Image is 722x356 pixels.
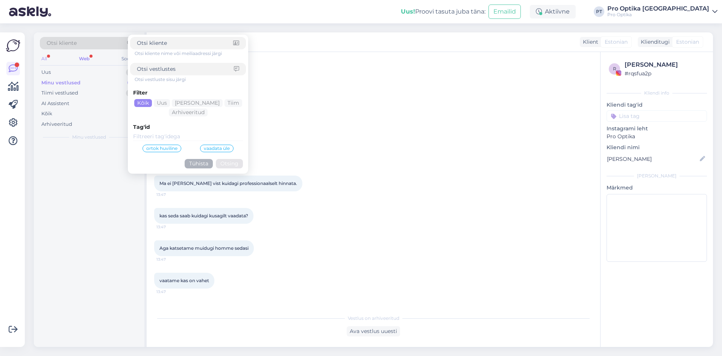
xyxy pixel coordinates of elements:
[41,110,52,118] div: Kõik
[137,39,233,47] input: Otsi kliente
[41,121,72,128] div: Arhiveeritud
[605,38,628,46] span: Estonian
[607,110,707,122] input: Lisa tag
[607,90,707,96] div: Kliendi info
[159,245,249,251] span: Aga katsetame muidugi homme sedasi
[607,6,709,12] div: Pro Optika [GEOGRAPHIC_DATA]
[607,173,707,179] div: [PERSON_NAME]
[156,257,185,262] span: 13:47
[607,125,707,133] p: Instagrami leht
[41,79,80,87] div: Minu vestlused
[126,69,137,76] div: 0
[47,39,77,47] span: Otsi kliente
[607,6,717,18] a: Pro Optika [GEOGRAPHIC_DATA]Pro Optika
[159,213,248,218] span: kas seda saab kuidagi kusagilt vaadata?
[41,69,51,76] div: Uus
[40,54,49,64] div: All
[594,6,604,17] div: PT
[613,66,616,72] span: r
[156,224,185,230] span: 13:47
[41,100,69,107] div: AI Assistent
[133,123,243,131] div: Tag'id
[625,60,705,69] div: [PERSON_NAME]
[127,79,137,87] div: 1
[156,289,185,295] span: 13:47
[348,315,399,322] span: Vestlus on arhiveeritud
[401,7,485,16] div: Proovi tasuta juba täna:
[41,89,78,97] div: Tiimi vestlused
[347,326,400,336] div: Ava vestlus uuesti
[530,5,576,18] div: Aktiivne
[133,89,243,97] div: Filter
[137,65,234,73] input: Otsi vestlustes
[401,8,415,15] b: Uus!
[488,5,521,19] button: Emailid
[135,76,246,83] div: Otsi vestluste sisu järgi
[126,89,137,97] div: 0
[607,133,707,141] p: Pro Optika
[6,38,20,53] img: Askly Logo
[120,54,138,64] div: Socials
[625,69,705,78] div: # rqsfua2p
[77,54,91,64] div: Web
[156,192,185,197] span: 13:47
[135,50,246,57] div: Otsi kliente nime või meiliaadressi järgi
[133,133,243,141] input: Filtreeri tag'idega
[159,278,209,283] span: vaatame kas on vahet
[676,38,699,46] span: Estonian
[146,146,177,151] span: ortok huviline
[607,144,707,151] p: Kliendi nimi
[607,184,707,192] p: Märkmed
[72,134,106,141] span: Minu vestlused
[159,180,297,186] span: Ma ei [PERSON_NAME] vist kuidagi professionaalselt hinnata.
[580,38,598,46] div: Klient
[607,155,698,163] input: Lisa nimi
[638,38,670,46] div: Klienditugi
[607,12,709,18] div: Pro Optika
[607,101,707,109] p: Kliendi tag'id
[134,99,152,107] div: Kõik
